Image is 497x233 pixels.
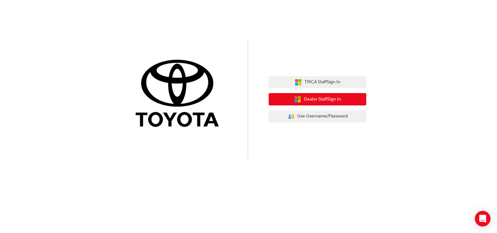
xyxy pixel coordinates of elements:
span: Dealer Staff Sign In [304,96,341,103]
div: Open Intercom Messenger [475,211,490,226]
img: Trak [131,58,228,130]
button: TMCA StaffSign In [269,76,366,89]
button: Use Username/Password [269,110,366,123]
button: Dealer StaffSign In [269,93,366,105]
span: TMCA Staff Sign In [304,78,340,86]
span: Use Username/Password [297,113,348,120]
